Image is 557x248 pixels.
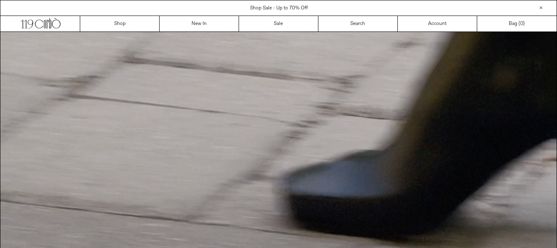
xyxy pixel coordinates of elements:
a: Shop Sale - Up to 70% Off [250,5,308,11]
span: ) [520,20,525,27]
span: 0 [520,20,523,27]
a: Search [318,16,398,32]
a: New In [160,16,239,32]
a: Account [398,16,477,32]
a: Shop [80,16,160,32]
a: Bag () [477,16,557,32]
a: Sale [239,16,318,32]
